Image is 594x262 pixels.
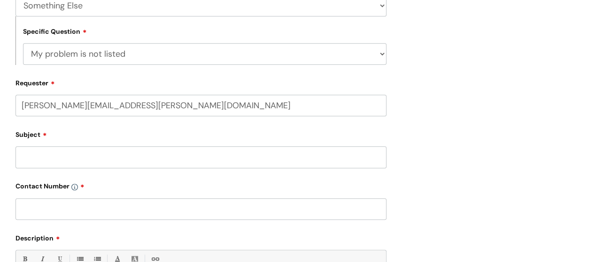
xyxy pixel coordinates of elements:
label: Description [15,231,386,242]
label: Requester [15,76,386,87]
input: Email [15,95,386,116]
label: Subject [15,127,386,139]
img: info-icon.svg [71,184,78,190]
label: Contact Number [15,179,386,190]
label: Specific Question [23,26,87,36]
